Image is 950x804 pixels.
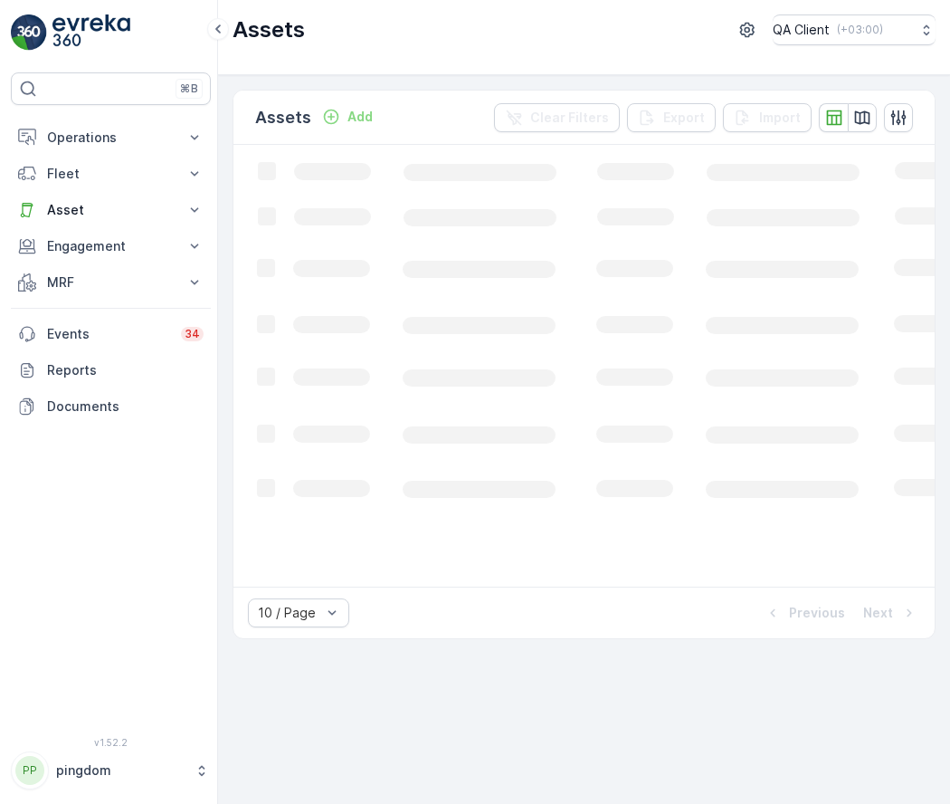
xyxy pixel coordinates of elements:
[789,604,845,622] p: Previous
[15,756,44,785] div: PP
[11,192,211,228] button: Asset
[11,264,211,301] button: MRF
[11,352,211,388] a: Reports
[773,21,830,39] p: QA Client
[47,237,175,255] p: Engagement
[530,109,609,127] p: Clear Filters
[47,361,204,379] p: Reports
[52,14,130,51] img: logo_light-DOdMpM7g.png
[723,103,812,132] button: Import
[233,15,305,44] p: Assets
[11,228,211,264] button: Engagement
[11,120,211,156] button: Operations
[315,106,380,128] button: Add
[47,325,170,343] p: Events
[759,109,801,127] p: Import
[627,103,716,132] button: Export
[180,81,198,96] p: ⌘B
[347,108,373,126] p: Add
[255,105,311,130] p: Assets
[663,109,705,127] p: Export
[47,397,204,416] p: Documents
[762,602,847,624] button: Previous
[11,316,211,352] a: Events34
[47,165,175,183] p: Fleet
[56,761,185,780] p: pingdom
[11,737,211,748] span: v 1.52.2
[863,604,893,622] p: Next
[837,23,883,37] p: ( +03:00 )
[11,156,211,192] button: Fleet
[773,14,936,45] button: QA Client(+03:00)
[494,103,620,132] button: Clear Filters
[47,129,175,147] p: Operations
[11,14,47,51] img: logo
[11,388,211,425] a: Documents
[861,602,920,624] button: Next
[11,751,211,790] button: PPpingdom
[47,273,175,292] p: MRF
[47,201,175,219] p: Asset
[185,327,200,341] p: 34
